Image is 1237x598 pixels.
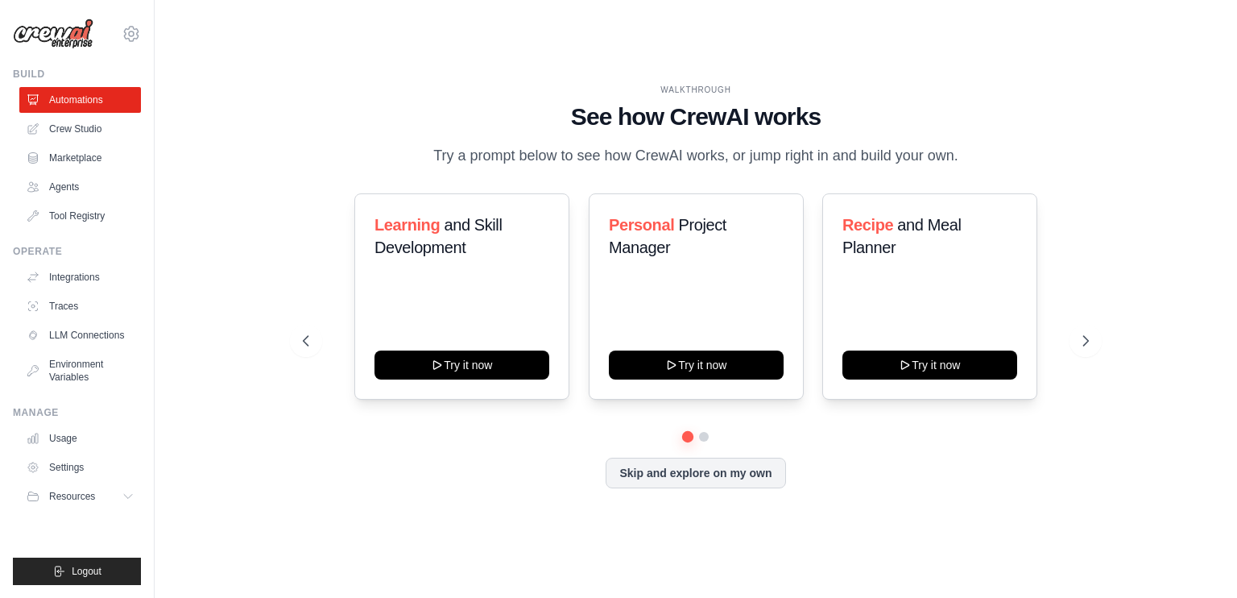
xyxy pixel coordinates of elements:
img: Logo [13,19,93,49]
a: Automations [19,87,141,113]
a: Traces [19,293,141,319]
a: Settings [19,455,141,480]
a: Marketplace [19,145,141,171]
span: and Meal Planner [842,216,961,256]
span: Learning [374,216,440,234]
a: Integrations [19,264,141,290]
p: Try a prompt below to see how CrewAI works, or jump right in and build your own. [425,144,966,168]
button: Skip and explore on my own [606,458,785,488]
h1: See how CrewAI works [303,102,1089,131]
span: Recipe [842,216,893,234]
div: Operate [13,245,141,258]
a: Environment Variables [19,351,141,390]
button: Try it now [609,351,784,380]
span: Logout [72,565,101,578]
div: Manage [13,406,141,419]
a: Usage [19,426,141,451]
div: Build [13,68,141,81]
button: Try it now [374,351,549,380]
a: Crew Studio [19,116,141,142]
button: Try it now [842,351,1017,380]
button: Resources [19,484,141,509]
span: Resources [49,490,95,503]
span: Personal [609,216,674,234]
span: Project Manager [609,216,726,256]
a: Tool Registry [19,203,141,229]
div: WALKTHROUGH [303,84,1089,96]
a: LLM Connections [19,322,141,348]
button: Logout [13,558,141,585]
a: Agents [19,174,141,200]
